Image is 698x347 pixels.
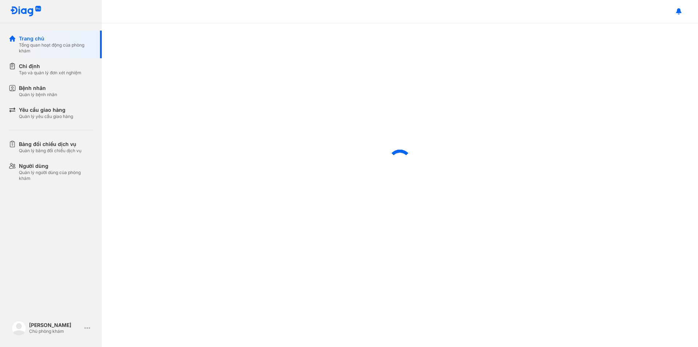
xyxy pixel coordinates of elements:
[19,35,93,42] div: Trang chủ
[19,170,93,181] div: Quản lý người dùng của phòng khám
[19,106,73,114] div: Yêu cầu giao hàng
[19,42,93,54] div: Tổng quan hoạt động của phòng khám
[19,162,93,170] div: Người dùng
[10,6,41,17] img: logo
[19,114,73,119] div: Quản lý yêu cầu giao hàng
[29,322,81,328] div: [PERSON_NAME]
[19,84,57,92] div: Bệnh nhân
[19,63,81,70] div: Chỉ định
[12,321,26,335] img: logo
[19,92,57,98] div: Quản lý bệnh nhân
[19,141,81,148] div: Bảng đối chiếu dịch vụ
[19,70,81,76] div: Tạo và quản lý đơn xét nghiệm
[19,148,81,154] div: Quản lý bảng đối chiếu dịch vụ
[29,328,81,334] div: Chủ phòng khám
